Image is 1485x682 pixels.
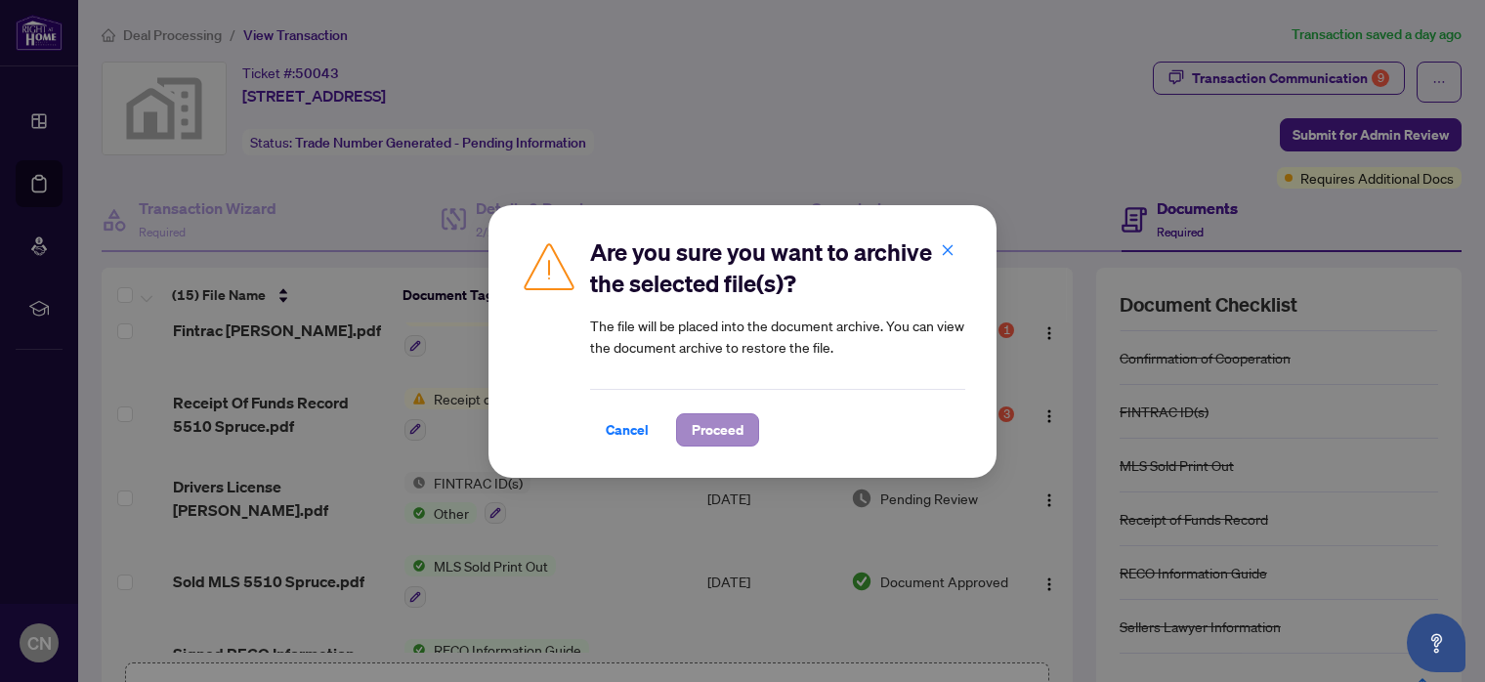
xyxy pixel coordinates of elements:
[606,414,649,446] span: Cancel
[590,315,965,358] article: The file will be placed into the document archive. You can view the document archive to restore t...
[520,236,578,295] img: Caution Icon
[941,243,955,257] span: close
[590,236,965,299] h2: Are you sure you want to archive the selected file(s)?
[1407,614,1465,672] button: Open asap
[676,413,759,447] button: Proceed
[590,413,664,447] button: Cancel
[692,414,743,446] span: Proceed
